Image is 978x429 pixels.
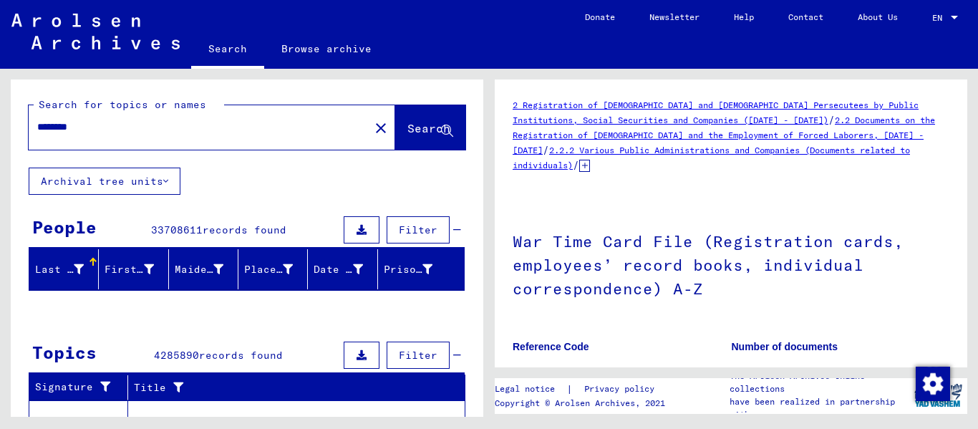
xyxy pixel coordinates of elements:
[513,341,589,352] b: Reference Code
[384,258,450,281] div: Prisoner #
[99,249,168,289] mat-header-cell: First Name
[730,395,909,421] p: have been realized in partnership with
[11,14,180,49] img: Arolsen_neg.svg
[367,113,395,142] button: Clear
[495,397,672,410] p: Copyright © Arolsen Archives, 2021
[378,249,464,289] mat-header-cell: Prisoner #
[513,115,935,155] a: 2.2 Documents on the Registration of [DEMOGRAPHIC_DATA] and the Employment of Forced Laborers, [D...
[154,349,199,362] span: 4285890
[264,32,389,66] a: Browse archive
[29,249,99,289] mat-header-cell: Last Name
[35,258,102,281] div: Last Name
[513,366,572,377] a: 02020201 oS
[308,249,377,289] mat-header-cell: Date of Birth
[911,377,965,413] img: yv_logo.png
[732,341,838,352] b: Number of documents
[244,258,311,281] div: Place of Birth
[387,342,450,369] button: Filter
[407,121,450,135] span: Search
[513,100,919,125] a: 2 Registration of [DEMOGRAPHIC_DATA] and [DEMOGRAPHIC_DATA] Persecutees by Public Institutions, S...
[175,262,223,277] div: Maiden Name
[169,249,238,289] mat-header-cell: Maiden Name
[238,249,308,289] mat-header-cell: Place of Birth
[314,262,362,277] div: Date of Birth
[35,262,84,277] div: Last Name
[151,223,203,236] span: 33708611
[399,223,437,236] span: Filter
[244,262,293,277] div: Place of Birth
[384,262,432,277] div: Prisoner #
[203,223,286,236] span: records found
[916,367,950,401] img: Change consent
[32,339,97,365] div: Topics
[395,105,465,150] button: Search
[39,98,206,111] mat-label: Search for topics or names
[191,32,264,69] a: Search
[387,216,450,244] button: Filter
[314,258,380,281] div: Date of Birth
[372,120,389,137] mat-icon: close
[513,145,910,170] a: 2.2.2 Various Public Administrations and Companies (Documents related to individuals)
[730,370,909,395] p: The Arolsen Archives online collections
[495,382,672,397] div: |
[543,143,549,156] span: /
[35,380,117,395] div: Signature
[573,382,672,397] a: Privacy policy
[199,349,283,362] span: records found
[513,208,949,319] h1: War Time Card File (Registration cards, employees’ record books, individual correspondence) A-Z
[932,13,948,23] span: EN
[134,376,451,399] div: Title
[35,376,131,399] div: Signature
[134,380,437,395] div: Title
[32,214,97,240] div: People
[105,262,153,277] div: First Name
[399,349,437,362] span: Filter
[105,258,171,281] div: First Name
[732,365,950,380] p: 2943178
[175,258,241,281] div: Maiden Name
[495,382,566,397] a: Legal notice
[573,158,579,171] span: /
[29,168,180,195] button: Archival tree units
[828,113,835,126] span: /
